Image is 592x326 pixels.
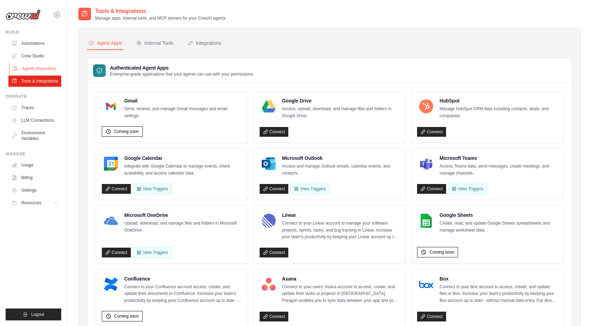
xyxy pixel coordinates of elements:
span: Coming soon [114,129,139,134]
a: Billing [8,172,61,183]
img: Box Logo [419,277,433,291]
a: Settings [8,185,61,196]
h4: Microsoft OneDrive [124,212,242,219]
h4: Asana [282,275,400,282]
a: Tools & Integrations [8,76,61,87]
p: Connect to your Linear account to manage your software projects, sprints, tasks, and bug tracking... [282,220,400,241]
img: Confluence Logo [104,277,118,291]
h4: Google Sheets [439,212,557,219]
a: Connect [260,184,289,194]
div: Internal Tools [136,40,174,47]
a: Crew Studio [8,50,61,62]
p: Connect to your users’ Asana account to access, create, and update their tasks or projects in [GE... [282,284,400,304]
p: Enterprise-grade applications that your agents can use with your permissions [110,71,253,77]
a: Traces [8,102,61,113]
span: Logout [31,312,44,317]
img: Logo [6,9,41,20]
h4: Google Drive [282,97,400,104]
h4: Google Calendar [124,155,242,162]
h2: Tools & Integrations [95,7,226,15]
a: Connect [417,312,446,321]
button: Resources [8,197,61,208]
a: Connect [102,184,131,194]
a: Agents Repository [9,63,62,74]
div: Operate [6,94,61,99]
img: HubSpot Logo [419,99,433,113]
a: Automations [8,38,61,49]
p: Send, receive, and manage Gmail messages and email settings. [124,106,242,119]
img: Google Calendar Logo [104,157,118,171]
p: Access, upload, download, and manage files and folders in Google Drive. [282,106,400,119]
div: Agent Apps [89,40,122,47]
p: Access and manage Outlook emails, calendar events, and contacts. [282,163,400,177]
a: Usage [8,160,61,171]
button: Internal Tools [135,37,175,50]
button: Integrations [186,37,223,50]
: View Triggers [133,247,172,258]
span: Coming soon [114,313,139,319]
img: Microsoft OneDrive Logo [104,214,118,228]
p: Integrate with Google Calendar to manage events, check availability, and access calendar data. [124,163,242,177]
h4: Microsoft Outlook [282,155,400,162]
a: Connect [102,248,131,257]
: View Triggers [290,184,329,194]
a: Connect [417,127,446,137]
a: Environment Variables [8,127,61,144]
img: Linear Logo [262,214,276,228]
p: Manage HubSpot CRM data including contacts, deals, and companies. [439,106,557,119]
p: Create, read, and update Google Sheets spreadsheets and manage worksheet data. [439,220,557,234]
h4: Gmail [124,97,242,104]
p: Manage apps, internal tools, and MCP servers for your CrewAI agents [95,15,226,21]
div: Build [6,29,61,35]
h3: Authenticated Agent Apps [110,64,253,71]
a: Connect [260,248,289,257]
h4: Microsoft Teams [439,155,557,162]
p: Connect to your Box account to access, create, and update files in Box. Increase your team’s prod... [439,284,557,304]
div: Integrations [188,40,221,47]
img: Microsoft Teams Logo [419,157,433,171]
img: Gmail Logo [104,99,118,113]
p: Access Teams data, send messages, create meetings, and manage channels. [439,163,557,177]
span: Coming soon [429,249,454,255]
: View Triggers [448,184,487,194]
div: Manage [6,151,61,157]
img: Asana Logo [262,277,276,291]
p: Upload, download, and manage files and folders in Microsoft OneDrive. [124,220,242,234]
a: Connect [417,184,446,194]
span: Resources [21,200,41,206]
h4: Linear [282,212,400,219]
img: Microsoft Outlook Logo [262,157,276,171]
a: Connect [260,127,289,137]
img: Google Drive Logo [262,99,276,113]
a: LLM Connections [8,115,61,126]
button: Agent Apps [87,37,124,50]
button: View Triggers [133,184,172,194]
button: Logout [6,309,61,320]
img: Google Sheets Logo [419,214,433,228]
h4: Box [439,275,557,282]
a: Connect [260,312,289,321]
p: Connect to your Confluence account access, create, and update their documents in Confluence. Incr... [124,284,242,304]
h4: HubSpot [439,97,557,104]
h4: Confluence [124,275,242,282]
